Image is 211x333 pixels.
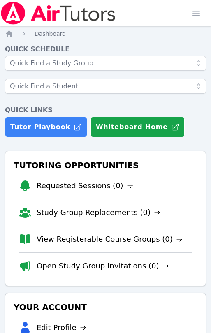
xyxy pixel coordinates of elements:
a: View Registerable Course Groups (0) [37,234,183,245]
a: Tutor Playbook [5,117,87,137]
span: Dashboard [35,30,66,37]
input: Quick Find a Student [5,79,206,94]
h3: Your Account [12,300,199,314]
input: Quick Find a Study Group [5,56,206,71]
a: Study Group Replacements (0) [37,207,160,218]
nav: Breadcrumb [5,30,206,38]
a: Open Study Group Invitations (0) [37,260,169,272]
h4: Quick Schedule [5,44,206,54]
a: Requested Sessions (0) [37,180,133,192]
h3: Tutoring Opportunities [12,158,199,173]
a: Dashboard [35,30,66,38]
h4: Quick Links [5,105,206,115]
button: Whiteboard Home [90,117,185,137]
